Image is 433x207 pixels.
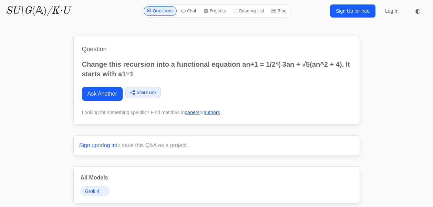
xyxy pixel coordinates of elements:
a: Ask Another [82,87,123,101]
a: Sign up [79,142,98,148]
a: Reading List [230,6,267,16]
a: Projects [201,6,229,16]
div: Looking for something specific? Find matches in or . [82,109,351,116]
h1: Question [82,44,351,54]
span: Grok 4 [85,188,100,195]
a: authors [204,110,220,115]
i: SU\G [6,6,32,16]
button: ◐ [411,4,425,18]
i: /K·U [47,6,70,16]
a: Blog [269,6,290,16]
span: Share Link [137,89,156,96]
a: Grok 4 [81,186,110,196]
a: Sign Up for free [330,4,375,18]
p: Change this recursion into a functional equation an+1 = 1/2*( 3an + √5(an^2 + 4). It starts with ... [82,59,351,79]
a: Chat [178,6,199,16]
a: SU\G(𝔸)/K·U [6,5,70,17]
p: or to save this Q&A as a project. [79,141,354,150]
a: Questions [144,6,177,16]
a: Log In [381,5,403,17]
a: papers [185,110,199,115]
a: log in [103,142,116,148]
span: ◐ [415,8,421,14]
h3: All Models [81,174,353,182]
